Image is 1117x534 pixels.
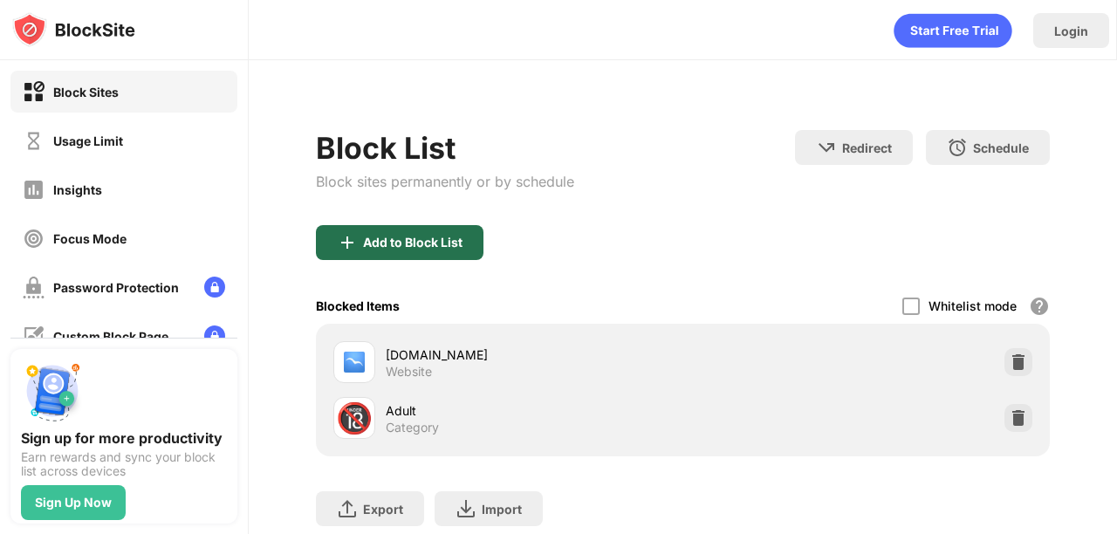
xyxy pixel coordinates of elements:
[973,140,1029,155] div: Schedule
[386,401,683,420] div: Adult
[316,130,574,166] div: Block List
[316,298,400,313] div: Blocked Items
[386,364,432,380] div: Website
[21,359,84,422] img: push-signup.svg
[21,429,227,447] div: Sign up for more productivity
[1054,24,1088,38] div: Login
[53,85,119,99] div: Block Sites
[482,502,522,517] div: Import
[53,280,179,295] div: Password Protection
[23,277,45,298] img: password-protection-off.svg
[23,130,45,152] img: time-usage-off.svg
[53,329,168,344] div: Custom Block Page
[53,182,102,197] div: Insights
[23,325,45,347] img: customize-block-page-off.svg
[204,325,225,346] img: lock-menu.svg
[53,133,123,148] div: Usage Limit
[894,13,1012,48] div: animation
[35,496,112,510] div: Sign Up Now
[363,236,463,250] div: Add to Block List
[386,420,439,435] div: Category
[929,298,1017,313] div: Whitelist mode
[386,346,683,364] div: [DOMAIN_NAME]
[23,179,45,201] img: insights-off.svg
[344,352,365,373] img: favicons
[21,450,227,478] div: Earn rewards and sync your block list across devices
[204,277,225,298] img: lock-menu.svg
[336,400,373,436] div: 🔞
[842,140,892,155] div: Redirect
[53,231,127,246] div: Focus Mode
[23,81,45,103] img: block-on.svg
[363,502,403,517] div: Export
[316,173,574,190] div: Block sites permanently or by schedule
[23,228,45,250] img: focus-off.svg
[12,12,135,47] img: logo-blocksite.svg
